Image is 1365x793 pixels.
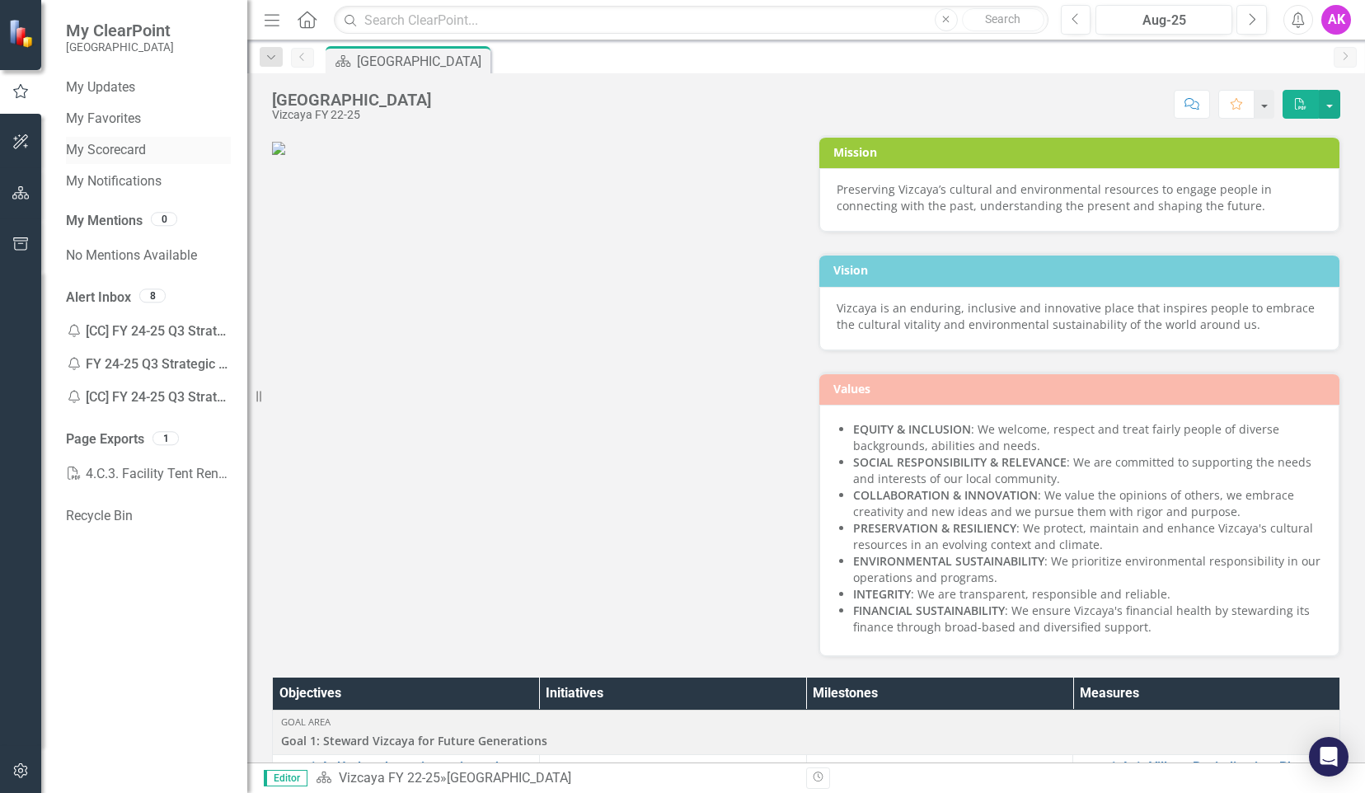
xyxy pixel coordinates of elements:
span: Search [985,12,1020,26]
a: Recycle Bin [66,507,231,526]
a: My Updates [66,78,231,97]
li: : We are committed to supporting the needs and interests of our local community. [853,454,1322,487]
div: 1 [152,431,179,445]
li: : We welcome, respect and treat fairly people of diverse backgrounds, abilities and needs. [853,421,1322,454]
a: My Mentions [66,212,143,231]
button: Aug-25 [1095,5,1232,35]
strong: INTEGRITY [853,586,911,602]
li: : We ensure Vizcaya's financial health by stewarding its finance through broad-based and diversif... [853,603,1322,636]
a: 4.C.3. Facility Tent Rental Achieve revenues [66,457,231,490]
a: Page Exports [66,430,144,449]
strong: EQUITY & INCLUSION [853,421,971,437]
li: : We prioritize environmental responsibility in our operations and programs. [853,553,1322,586]
div: 0 [151,212,177,226]
div: Goal Area [281,716,1331,729]
span: Goal 1: Steward Vizcaya for Future Generations [281,733,1331,749]
div: Aug-25 [1101,11,1227,30]
li: : We protect, maintain and enhance Vizcaya's cultural resources in an evolving context and climate. [853,520,1322,553]
div: » [316,769,794,788]
strong: COLLABORATION & INNOVATION [853,487,1038,503]
div: 8 [139,289,166,303]
h3: Mission [833,146,1331,158]
div: [CC] FY 24-25 Q3 Strategic Plan - Enter your data Reminder [66,381,231,414]
small: [GEOGRAPHIC_DATA] [66,40,174,54]
img: VIZ_LOGO_2955_RGB.jpg [272,142,285,155]
li: : We are transparent, responsible and reliable. [853,586,1322,603]
div: Open Intercom Messenger [1309,737,1349,777]
a: 1.A.1. Village Revitalization: Phase 1A and 1B [1109,760,1331,789]
div: Preserving Vizcaya’s cultural and environmental resources to engage people in connecting with the... [837,181,1322,214]
a: My Favorites [66,110,231,129]
div: FY 24-25 Q3 Strategic Plan - Enter your data Remin... [66,348,231,381]
h3: Vision [833,264,1331,276]
div: [GEOGRAPHIC_DATA] [272,91,431,109]
div: No Mentions Available [66,239,231,272]
div: Vizcaya is an enduring, inclusive and innovative place that inspires people to embrace the cultur... [837,300,1322,333]
li: : We value the opinions of others, we embrace creativity and new ideas and we pursue them with ri... [853,487,1322,520]
input: Search ClearPoint... [334,6,1048,35]
strong: SOCIAL RESPONSIBILITY & RELEVANCE [853,454,1067,470]
td: Double-Click to Edit [273,711,1340,755]
div: [GEOGRAPHIC_DATA] [357,51,486,72]
div: [CC] FY 24-25 Q3 Strategic Plan - Enter your data Reminder [66,315,231,348]
h3: Values [833,382,1331,395]
strong: FINANCIAL SUSTAINABILITY [853,603,1005,618]
a: Vizcaya FY 22-25 [339,770,440,786]
a: My Notifications [66,172,231,191]
span: My ClearPoint [66,21,174,40]
button: AK [1321,5,1351,35]
div: [GEOGRAPHIC_DATA] [447,770,571,786]
div: Vizcaya FY 22-25 [272,109,431,121]
span: Editor [264,770,307,786]
strong: PRESERVATION & RESILIENCY [853,520,1016,536]
button: Search [962,8,1044,31]
a: My Scorecard [66,141,231,160]
img: ClearPoint Strategy [8,19,37,48]
strong: ENVIRONMENTAL SUSTAINABILITY [853,553,1044,569]
a: Alert Inbox [66,289,131,307]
